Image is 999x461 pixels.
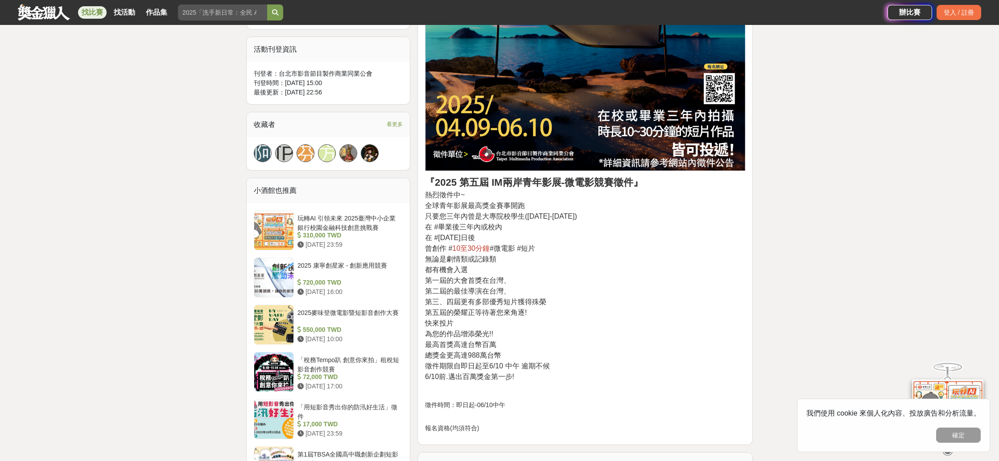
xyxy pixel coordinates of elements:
a: 芬 [297,144,314,162]
div: 最後更新： [DATE] 22:56 [254,88,403,97]
a: Avatar [339,144,357,162]
a: 找活動 [110,6,139,19]
a: 阿 [254,144,272,162]
img: d2146d9a-e6f6-4337-9592-8cefde37ba6b.png [912,379,983,439]
span: #微電影 #短片 [490,245,535,252]
a: 「稅務Tempo趴 創意你來拍」租稅短影音創作競賽 72,000 TWD [DATE] 17:00 [254,352,403,392]
a: 「用短影音秀出你的防汛好生活」徵件 17,000 TWD [DATE] 23:59 [254,399,403,439]
span: 只要您三年內曾是大專院校學生([DATE]-[DATE]) [425,212,577,220]
p: 徵件時間：即日起-06/10中午 [425,400,745,410]
div: 17,000 TWD [297,420,399,429]
span: 徵件期限自即日起至6/10 中午 逾期不候 [425,362,550,370]
div: 玩轉AI 引領未來 2025臺灣中小企業銀行校園金融科技創意挑戰賽 [297,214,399,231]
div: 550,000 TWD [297,325,399,335]
span: 收藏者 [254,121,275,128]
a: 作品集 [142,6,171,19]
div: [DATE] 17:00 [297,382,399,391]
a: [PERSON_NAME] [275,144,293,162]
span: 快來投片 [425,319,454,327]
span: 第一屆的大會首獎在台灣、 [425,277,511,284]
img: Avatar [340,145,357,162]
span: 10至30分鐘 [452,245,490,252]
input: 2025「洗手新日常：全民 ALL IN」洗手歌全台徵選 [178,4,267,20]
div: 活動刊登資訊 [247,37,410,62]
span: 看更多 [387,119,403,129]
span: 曾創作 # [425,245,452,252]
a: Avatar [361,144,379,162]
strong: 『2025 第五屆 IM兩岸青年影展-微電影競賽徵件』 [425,177,643,188]
button: 確定 [936,428,981,443]
a: 2025麥味登微電影暨短影音創作大賽 550,000 TWD [DATE] 10:00 [254,305,403,345]
span: 在 #畢業後三年內或校內 [425,223,502,231]
span: 第二屆的最佳導演在台灣、 [425,287,511,295]
span: 第三、四屆更有多部優秀短片獲得殊榮 [425,298,546,306]
span: 在 #[DATE]日後 [425,234,475,241]
span: 總獎金更高達988萬台幣 [425,351,501,359]
a: 2025 康寧創星家 - 創新應用競賽 720,000 TWD [DATE] 16:00 [254,257,403,298]
div: [DATE] 10:00 [297,335,399,344]
div: 2025 康寧創星家 - 創新應用競賽 [297,261,399,278]
span: 為您的作品增添榮光!! [425,330,493,338]
a: 方 [318,144,336,162]
div: 「用短影音秀出你的防汛好生活」徵件 [297,403,399,420]
span: 我們使用 cookie 來個人化內容、投放廣告和分析流量。 [806,409,981,417]
span: 最高首獎高達台幣百萬 [425,341,496,348]
div: 刊登者： 台北市影音節目製作商業同業公會 [254,69,403,78]
a: 辦比賽 [888,5,932,20]
a: 玩轉AI 引領未來 2025臺灣中小企業銀行校園金融科技創意挑戰賽 310,000 TWD [DATE] 23:59 [254,210,403,250]
div: [DATE] 23:59 [297,240,399,249]
span: 第五屆的榮耀正等待著您來角逐! [425,309,527,316]
div: 登入 / 註冊 [937,5,981,20]
a: 找比賽 [78,6,107,19]
span: 6/10前.邁出百萬獎金第一步! [425,373,514,380]
div: 「稅務Tempo趴 創意你來拍」租稅短影音創作競賽 [297,355,399,372]
img: Avatar [361,145,378,162]
span: 無論是劇情類或記錄類 [425,255,496,263]
span: 都有機會入選 [425,266,468,273]
div: [DATE] 23:59 [297,429,399,438]
div: 小酒館也推薦 [247,178,410,203]
div: [DATE] 16:00 [297,287,399,297]
span: 熱烈徵件中~ [425,191,465,199]
span: 全球青年影展最高獎金賽事開跑 [425,202,525,209]
div: 720,000 TWD [297,278,399,287]
div: 2025麥味登微電影暨短影音創作大賽 [297,308,399,325]
p: 報名資格(均須符合) [425,414,745,433]
div: 72,000 TWD [297,372,399,382]
div: 刊登時間： [DATE] 15:00 [254,78,403,88]
div: 310,000 TWD [297,231,399,240]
